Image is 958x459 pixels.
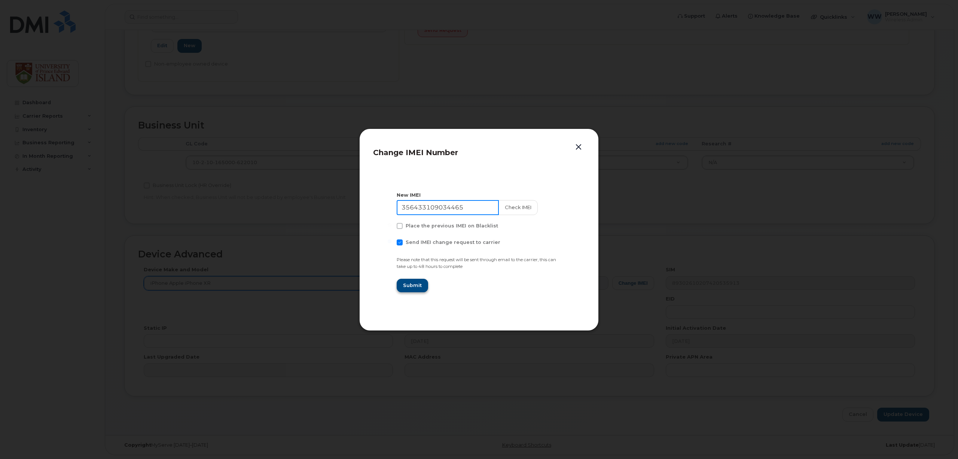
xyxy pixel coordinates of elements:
span: Place the previous IMEI on Blacklist [406,223,498,229]
button: Submit [397,279,428,292]
input: Send IMEI change request to carrier [388,239,391,243]
button: Check IMEI [498,200,538,215]
div: New IMEI [397,191,561,199]
small: Please note that this request will be sent through email to the carrier, this can take up to 48 h... [397,257,556,269]
input: Place the previous IMEI on Blacklist [388,223,391,227]
span: Send IMEI change request to carrier [406,239,500,245]
span: Submit [403,282,422,289]
span: Change IMEI Number [373,148,458,157]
